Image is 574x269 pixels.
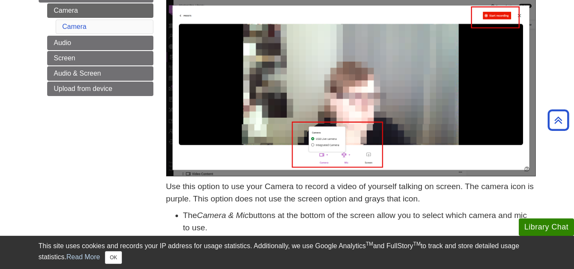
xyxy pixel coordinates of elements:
button: Library Chat [519,218,574,236]
a: Back to Top [545,114,572,126]
a: Audio & Screen [47,66,153,81]
a: Audio [47,36,153,50]
p: Use this option to use your Camera to record a video of yourself talking on screen. The camera ic... [166,181,536,205]
a: Camera [47,3,153,18]
em: Camera & Mic [197,211,249,220]
li: The buttons at the bottom of the screen allow you to select which camera and mic to use. [183,210,536,234]
a: Upload from device [47,82,153,96]
a: Screen [47,51,153,65]
sup: TM [413,241,421,247]
a: Read More [66,253,100,261]
sup: TM [366,241,373,247]
a: Camera [62,23,87,30]
div: This site uses cookies and records your IP address for usage statistics. Additionally, we use Goo... [39,241,536,264]
li: Click on the next to the and the set up your camera and microphone settings. [183,234,536,258]
button: Close [105,251,122,264]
